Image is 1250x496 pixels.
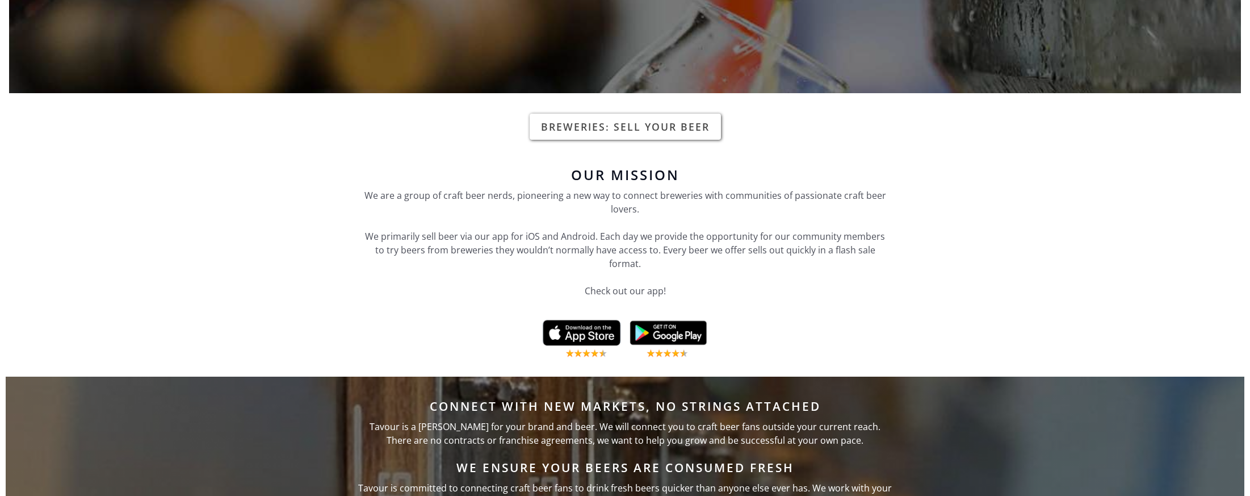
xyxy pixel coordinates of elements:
h6: Connect with new markets, no strings attached [358,399,892,413]
h6: Our Mission [358,168,892,182]
a: Breweries: Sell your beer [530,114,721,140]
h6: We ensure your beers are consumed fresh [358,461,892,474]
p: Tavour is a [PERSON_NAME] for your brand and beer. We will connect you to craft beer fans outside... [358,420,892,447]
p: We are a group of craft beer nerds, pioneering a new way to connect breweries with communities of... [364,189,886,311]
